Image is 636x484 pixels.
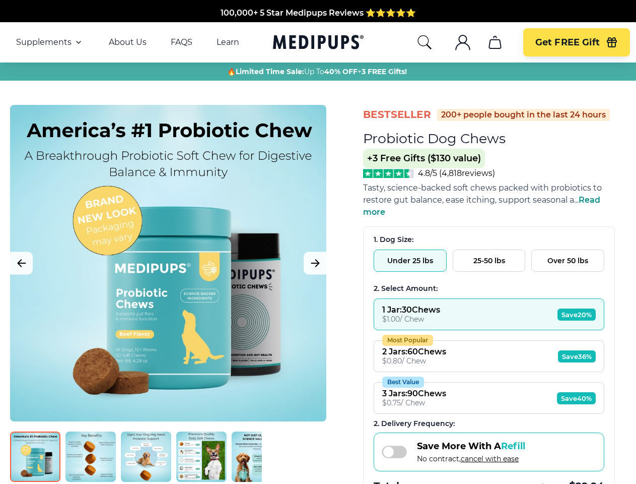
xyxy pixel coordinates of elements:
[416,34,433,50] button: search
[176,432,227,482] img: Probiotic Dog Chews | Natural Dog Supplements
[453,250,526,272] button: 25-50 lbs
[304,252,326,275] button: Next Image
[558,350,596,362] span: Save 36%
[363,195,574,205] span: restore gut balance, ease itching, support seasonal a
[374,382,604,414] button: Best Value3 Jars:90Chews$0.75/ ChewSave40%
[374,284,604,293] div: 2. Select Amount:
[382,335,433,346] div: Most Popular
[382,305,440,315] div: 1 Jar : 30 Chews
[232,432,282,482] img: Probiotic Dog Chews | Natural Dog Supplements
[171,37,192,47] a: FAQS
[273,33,364,53] a: Medipups
[382,347,446,356] div: 2 Jars : 60 Chews
[227,67,407,77] span: 🔥 Up To +
[374,340,604,372] button: Most Popular2 Jars:60Chews$0.80/ ChewSave36%
[221,8,416,18] span: 100,000+ 5 Star Medipups Reviews ⭐️⭐️⭐️⭐️⭐️
[363,183,602,193] span: Tasty, science-backed soft chews packed with probiotics to
[382,389,446,398] div: 3 Jars : 90 Chews
[501,441,525,452] span: Refill
[418,168,495,178] span: 4.8/5 ( 4,818 reviews)
[121,432,171,482] img: Probiotic Dog Chews | Natural Dog Supplements
[417,441,525,452] span: Save More With A
[557,392,596,404] span: Save 40%
[374,250,447,272] button: Under 25 lbs
[417,454,525,463] span: No contract,
[10,252,33,275] button: Previous Image
[382,398,446,407] div: $ 0.75 / Chew
[382,377,424,388] div: Best Value
[10,432,60,482] img: Probiotic Dog Chews | Natural Dog Supplements
[16,36,85,48] button: Supplements
[363,149,485,168] span: +3 Free Gifts ($130 value)
[217,37,239,47] a: Learn
[557,309,596,321] span: Save 20%
[16,37,72,47] span: Supplements
[363,108,431,122] span: BestSeller
[374,235,604,245] div: 1. Dog Size:
[461,454,519,463] span: cancel with ease
[483,30,507,54] button: cart
[109,37,147,47] a: About Us
[535,37,600,48] span: Get FREE Gift
[363,169,414,178] img: Stars - 4.8
[382,356,446,366] div: $ 0.80 / Chew
[374,419,455,428] span: 2 . Delivery Frequency:
[363,130,506,147] h1: Probiotic Dog Chews
[437,109,610,121] div: 200+ people bought in the last 24 hours
[523,28,630,56] button: Get FREE Gift
[65,432,116,482] img: Probiotic Dog Chews | Natural Dog Supplements
[451,30,475,54] button: account
[374,298,604,330] button: 1 Jar:30Chews$1.00/ ChewSave20%
[531,250,604,272] button: Over 50 lbs
[382,315,440,324] div: $ 1.00 / Chew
